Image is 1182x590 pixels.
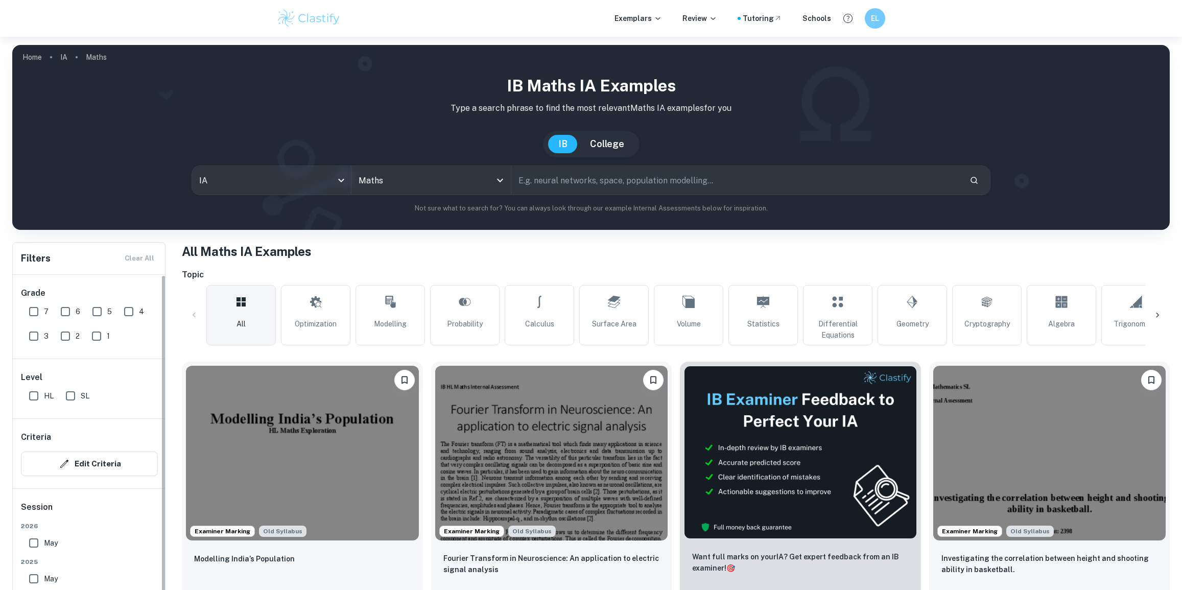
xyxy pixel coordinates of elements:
[60,50,67,64] a: IA
[21,287,158,299] h6: Grade
[1114,318,1159,329] span: Trigonometry
[938,527,1002,536] span: Examiner Marking
[259,526,306,537] span: Old Syllabus
[493,173,507,187] button: Open
[374,318,407,329] span: Modelling
[508,526,556,537] div: Although this IA is written for the old math syllabus (last exam in November 2020), the current I...
[508,526,556,537] span: Old Syllabus
[44,306,49,317] span: 7
[511,166,961,195] input: E.g. neural networks, space, population modelling...
[21,431,51,443] h6: Criteria
[677,318,701,329] span: Volume
[1006,526,1054,537] span: Old Syllabus
[808,318,868,341] span: Differential Equations
[614,13,662,24] p: Exemplars
[580,135,634,153] button: College
[86,52,107,63] p: Maths
[22,50,42,64] a: Home
[12,45,1170,230] img: profile cover
[76,306,80,317] span: 6
[548,135,578,153] button: IB
[237,318,246,329] span: All
[394,370,415,390] button: Bookmark
[21,557,158,567] span: 2025
[182,242,1170,261] h1: All Maths IA Examples
[525,318,554,329] span: Calculus
[692,551,909,574] p: Want full marks on your IA ? Get expert feedback from an IB examiner!
[81,390,89,402] span: SL
[44,390,54,402] span: HL
[965,172,983,189] button: Search
[44,537,58,549] span: May
[21,452,158,476] button: Edit Criteria
[295,318,337,329] span: Optimization
[726,564,735,572] span: 🎯
[21,522,158,531] span: 2026
[896,318,929,329] span: Geometry
[192,166,351,195] div: IA
[191,527,254,536] span: Examiner Marking
[1006,526,1054,537] div: Although this IA is written for the old math syllabus (last exam in November 2020), the current I...
[21,251,51,266] h6: Filters
[643,370,664,390] button: Bookmark
[443,553,660,575] p: Fourier Transform in Neuroscience: An application to electric signal analysis
[276,8,341,29] img: Clastify logo
[743,13,782,24] a: Tutoring
[76,331,80,342] span: 2
[259,526,306,537] div: Although this IA is written for the old math syllabus (last exam in November 2020), the current I...
[592,318,636,329] span: Surface Area
[44,573,58,584] span: May
[933,366,1166,540] img: Maths IA example thumbnail: Investigating the correlation between he
[182,269,1170,281] h6: Topic
[194,553,295,564] p: Modelling India’s Population
[802,13,831,24] a: Schools
[682,13,717,24] p: Review
[447,318,483,329] span: Probability
[21,501,158,522] h6: Session
[941,553,1158,575] p: Investigating the correlation between height and shooting ability in basketball.
[865,8,885,29] button: EL
[44,331,49,342] span: 3
[107,331,110,342] span: 1
[20,102,1162,114] p: Type a search phrase to find the most relevant Maths IA examples for you
[440,527,504,536] span: Examiner Marking
[839,10,857,27] button: Help and Feedback
[20,203,1162,214] p: Not sure what to search for? You can always look through our example Internal Assessments below f...
[107,306,112,317] span: 5
[964,318,1010,329] span: Cryptography
[747,318,779,329] span: Statistics
[869,13,881,24] h6: EL
[1141,370,1162,390] button: Bookmark
[186,366,419,540] img: Maths IA example thumbnail: Modelling India’s Population
[435,366,668,540] img: Maths IA example thumbnail: Fourier Transform in Neuroscience: An ap
[1048,318,1075,329] span: Algebra
[20,74,1162,98] h1: IB Maths IA examples
[21,371,158,384] h6: Level
[684,366,917,539] img: Thumbnail
[139,306,144,317] span: 4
